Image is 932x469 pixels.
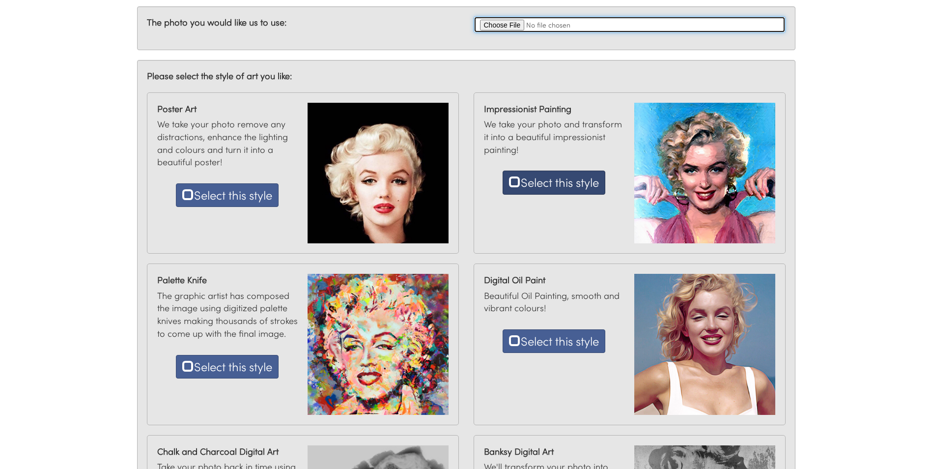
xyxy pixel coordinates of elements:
strong: The photo you would like us to use: [147,16,286,28]
strong: Please select the style of art you like: [147,70,292,82]
div: The graphic artist has composed the image using digitized palette knives making thousands of stro... [152,269,303,383]
img: mono canvas [308,103,449,244]
button: Select this style [176,183,279,207]
strong: Impressionist Painting [484,103,625,116]
div: We take your photo and transform it into a beautiful impressionist painting! [479,98,630,200]
button: Select this style [176,355,279,379]
strong: Banksy Digital Art [484,445,625,458]
div: We take your photo remove any distractions, enhance the lighting and colours and turn it into a b... [152,98,303,212]
strong: Poster Art [157,103,298,116]
img: mono canvas [308,274,449,415]
strong: Chalk and Charcoal Digital Art [157,445,298,458]
img: mono canvas [634,274,775,415]
strong: Digital Oil Paint [484,274,625,287]
button: Select this style [503,171,605,194]
div: Beautiful Oil Painting, smooth and vibrant colours! [479,269,630,358]
strong: Palette Knife [157,274,298,287]
button: Select this style [503,329,605,353]
img: mono canvas [634,103,775,244]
